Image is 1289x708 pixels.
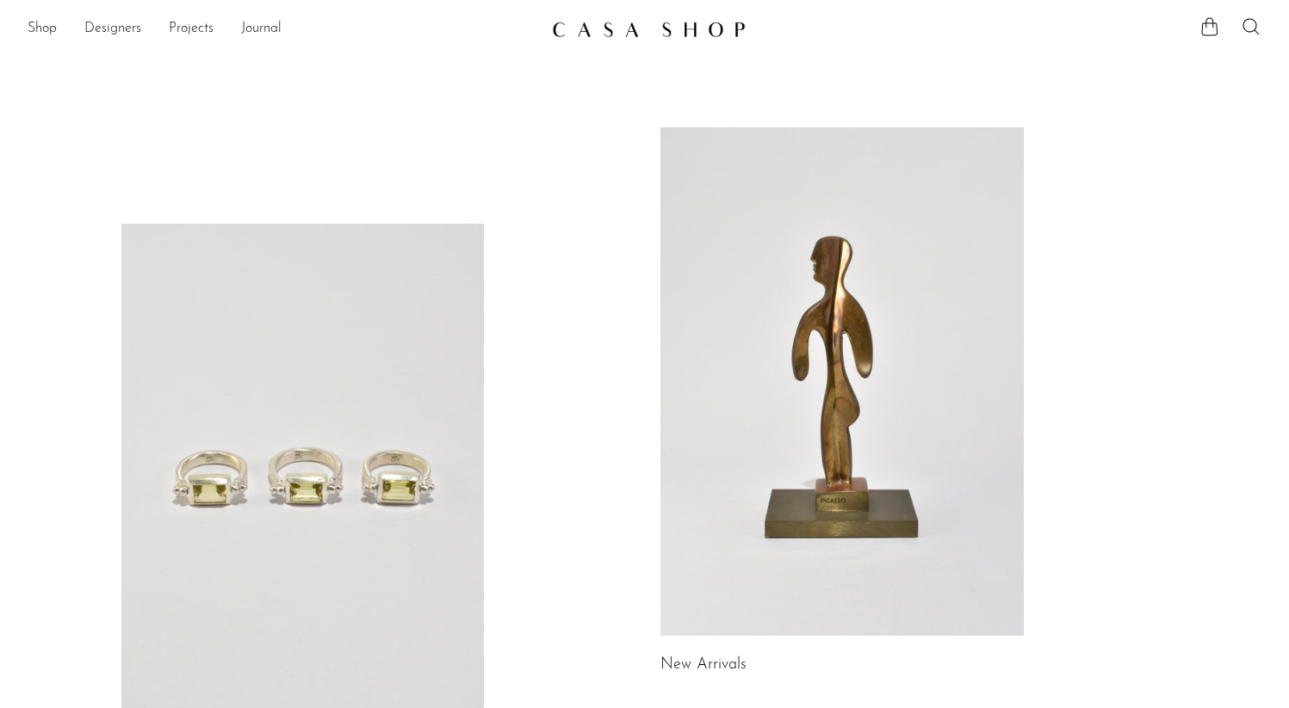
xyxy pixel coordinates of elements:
[241,18,282,40] a: Journal
[84,18,141,40] a: Designers
[660,657,747,673] a: New Arrivals
[28,18,57,40] a: Shop
[28,15,538,44] ul: NEW HEADER MENU
[28,15,538,44] nav: Desktop navigation
[169,18,214,40] a: Projects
